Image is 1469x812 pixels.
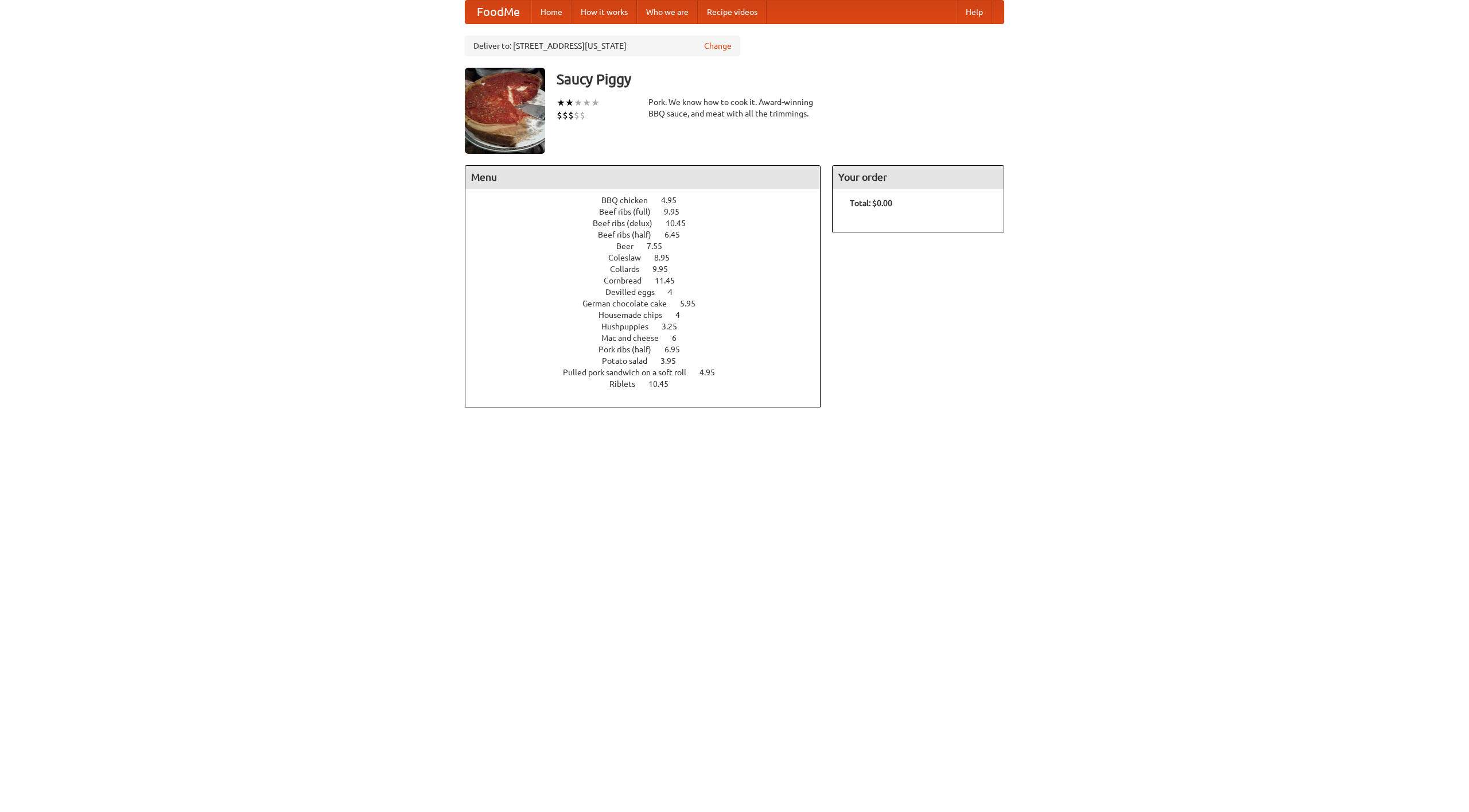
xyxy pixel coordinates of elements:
span: 7.55 [647,242,674,251]
li: $ [580,109,585,122]
a: Beef ribs (full) 9.95 [599,207,701,216]
span: 9.95 [652,265,679,274]
span: 10.45 [666,219,697,228]
span: Potato salad [602,356,659,366]
span: Cornbread [604,276,653,285]
a: Mac and cheese 6 [601,333,698,343]
span: 10.45 [648,379,680,388]
span: Pulled pork sandwich on a soft roll [563,368,698,377]
div: Pork. We know how to cook it. Award-winning BBQ sauce, and meat with all the trimmings. [648,96,821,119]
span: 3.95 [660,356,687,366]
a: Recipe videos [698,1,767,24]
span: 3.25 [662,322,689,331]
span: BBQ chicken [601,196,659,205]
span: Coleslaw [608,253,652,262]
span: German chocolate cake [582,299,678,308]
span: Collards [610,265,651,274]
span: Beer [616,242,645,251]
a: Coleslaw 8.95 [608,253,691,262]
span: 8.95 [654,253,681,262]
a: How it works [572,1,637,24]
a: FoodMe [465,1,531,24]
a: Devilled eggs 4 [605,287,694,297]
span: Beef ribs (full) [599,207,662,216]
span: Devilled eggs [605,287,666,297]
a: Help [957,1,992,24]
h3: Saucy Piggy [557,68,1004,91]
a: Pulled pork sandwich on a soft roll 4.95 [563,368,736,377]
span: 6.95 [664,345,691,354]
div: Deliver to: [STREET_ADDRESS][US_STATE] [465,36,740,56]
h4: Your order [833,166,1004,189]
b: Total: $0.00 [850,199,892,208]
span: Beef ribs (half) [598,230,663,239]
span: 5.95 [680,299,707,308]
li: $ [562,109,568,122]
h4: Menu [465,166,820,189]
img: angular.jpg [465,68,545,154]
span: 4 [675,310,691,320]
span: 11.45 [655,276,686,285]
span: 6 [672,333,688,343]
li: $ [574,109,580,122]
span: 9.95 [664,207,691,216]
a: Beef ribs (delux) 10.45 [593,219,707,228]
span: 4.95 [699,368,726,377]
a: Cornbread 11.45 [604,276,696,285]
a: Riblets 10.45 [609,379,690,388]
span: Hushpuppies [601,322,660,331]
a: Who we are [637,1,698,24]
li: ★ [582,96,591,109]
a: German chocolate cake 5.95 [582,299,717,308]
a: Housemade chips 4 [599,310,701,320]
span: Mac and cheese [601,333,670,343]
a: Collards 9.95 [610,265,689,274]
a: Potato salad 3.95 [602,356,697,366]
a: BBQ chicken 4.95 [601,196,698,205]
a: Beef ribs (half) 6.45 [598,230,701,239]
a: Beer 7.55 [616,242,683,251]
span: Beef ribs (delux) [593,219,664,228]
li: ★ [565,96,574,109]
span: 4 [668,287,684,297]
span: Pork ribs (half) [599,345,663,354]
li: ★ [557,96,565,109]
a: Home [531,1,572,24]
li: $ [557,109,562,122]
a: Pork ribs (half) 6.95 [599,345,701,354]
li: $ [568,109,574,122]
li: ★ [574,96,582,109]
a: Hushpuppies 3.25 [601,322,698,331]
span: Riblets [609,379,647,388]
span: 4.95 [661,196,688,205]
a: Change [704,40,732,52]
li: ★ [591,96,600,109]
span: 6.45 [664,230,691,239]
span: Housemade chips [599,310,674,320]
